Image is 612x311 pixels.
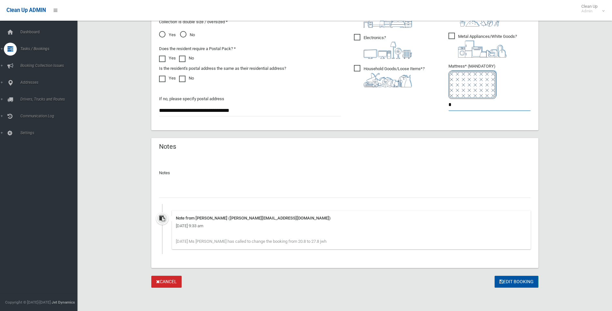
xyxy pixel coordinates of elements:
label: Yes [159,54,176,62]
span: Clean Up ADMIN [6,7,46,13]
span: No [180,31,195,39]
span: Tasks / Bookings [18,47,82,51]
span: [DATE] Ms [PERSON_NAME] has called to change the booking from 20.8 to 27.8 jwh [176,239,326,244]
span: Mattress* (MANDATORY) [448,64,531,99]
a: Cancel [151,276,182,288]
i: ? [458,34,517,58]
img: b13cc3517677393f34c0a387616ef184.png [364,73,412,87]
small: Admin [581,9,597,14]
span: Booking Collection Issues [18,63,82,68]
label: Does the resident require a Postal Pack? * [159,45,236,53]
header: Notes [151,140,184,153]
i: ? [364,66,425,87]
span: Electronics [354,34,412,59]
span: Copyright © [DATE]-[DATE] [5,300,51,305]
span: Clean Up [578,4,604,14]
span: Communication Log [18,114,82,118]
label: No [179,74,194,82]
span: Addresses [18,80,82,85]
label: No [179,54,194,62]
span: Metal Appliances/White Goods [448,33,517,58]
span: Household Goods/Loose Items* [354,65,425,87]
strong: Jet Dynamics [52,300,75,305]
span: Settings [18,131,82,135]
img: 36c1b0289cb1767239cdd3de9e694f19.png [458,40,507,58]
label: Yes [159,74,176,82]
span: Yes [159,31,176,39]
span: Dashboard [18,30,82,34]
i: ? [364,35,412,59]
p: Collection is double size / oversized * [159,18,341,26]
p: Notes [159,169,531,177]
button: Edit Booking [495,276,538,288]
img: e7408bece873d2c1783593a074e5cb2f.png [448,70,497,99]
div: [DATE] 9:33 am [176,222,527,230]
label: If no, please specify postal address [159,95,224,103]
div: Note from [PERSON_NAME] ([PERSON_NAME][EMAIL_ADDRESS][DOMAIN_NAME]) [176,214,527,222]
img: 394712a680b73dbc3d2a6a3a7ffe5a07.png [364,42,412,59]
label: Is the resident's postal address the same as their residential address? [159,65,286,72]
span: Drivers, Trucks and Routes [18,97,82,102]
